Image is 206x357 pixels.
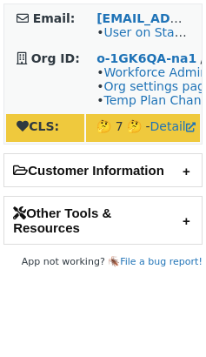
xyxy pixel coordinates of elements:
strong: / [201,51,205,65]
a: File a bug report! [120,256,203,267]
a: Detail [150,119,196,133]
strong: Org ID: [31,51,80,65]
footer: App not working? 🪳 [3,253,203,271]
strong: Email: [33,11,76,25]
strong: CLS: [17,119,59,133]
h2: Other Tools & Resources [4,197,202,244]
a: User on Staging [103,25,201,39]
a: o-1GK6QA-na1 [96,51,196,65]
span: • [96,25,201,39]
h2: Customer Information [4,154,202,186]
td: 🤔 7 🤔 - [86,114,200,142]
